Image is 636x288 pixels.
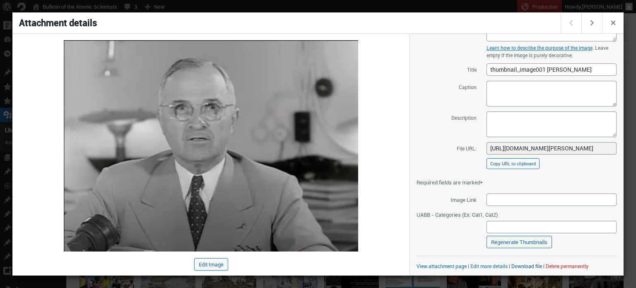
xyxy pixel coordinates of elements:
button: Edit Image [194,258,228,271]
span: | [468,263,469,269]
label: Description [417,111,477,123]
p: . Leave empty if the image is purely decorative. [487,44,617,59]
a: Edit more details [470,263,508,269]
span: | [543,263,544,269]
a: Learn how to describe the purpose of the image(opens in a new tab) [487,44,593,51]
a: View attachment page [417,263,467,269]
label: Title [417,63,477,75]
label: Caption [417,80,477,93]
span: UABB - Categories (Ex: Cat1, Cat2) [417,208,498,220]
span: Required fields are marked [417,179,483,186]
a: Regenerate Thumbnails [487,236,552,248]
button: Copy URL to clipboard [487,158,540,169]
label: File URL: [417,142,477,154]
button: Delete permanently [546,263,588,269]
span: Image Link [417,193,477,206]
h1: Attachment details [12,12,561,33]
span: | [509,263,510,269]
a: Download file [511,263,542,269]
